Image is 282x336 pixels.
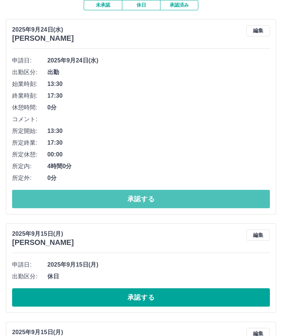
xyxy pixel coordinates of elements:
[12,56,47,65] span: 申請日:
[12,174,47,183] span: 所定外:
[12,260,47,269] span: 申請日:
[47,56,270,65] span: 2025年9月24日(水)
[12,127,47,136] span: 所定開始:
[12,272,47,281] span: 出勤区分:
[47,138,270,147] span: 17:30
[47,68,270,77] span: 出勤
[12,230,74,238] p: 2025年9月15日(月)
[12,34,74,43] h3: [PERSON_NAME]
[12,115,47,124] span: コメント:
[12,25,74,34] p: 2025年9月24日(水)
[246,230,270,241] button: 編集
[47,150,270,159] span: 00:00
[12,80,47,88] span: 始業時刻:
[12,103,47,112] span: 休憩時間:
[12,91,47,100] span: 終業時刻:
[47,127,270,136] span: 13:30
[47,260,270,269] span: 2025年9月15日(月)
[47,162,270,171] span: 4時間0分
[47,174,270,183] span: 0分
[12,138,47,147] span: 所定終業:
[12,162,47,171] span: 所定内:
[12,68,47,77] span: 出勤区分:
[12,150,47,159] span: 所定休憩:
[47,103,270,112] span: 0分
[246,25,270,36] button: 編集
[47,91,270,100] span: 17:30
[12,288,270,307] button: 承認する
[12,238,74,247] h3: [PERSON_NAME]
[47,272,270,281] span: 休日
[47,80,270,88] span: 13:30
[12,190,270,208] button: 承認する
